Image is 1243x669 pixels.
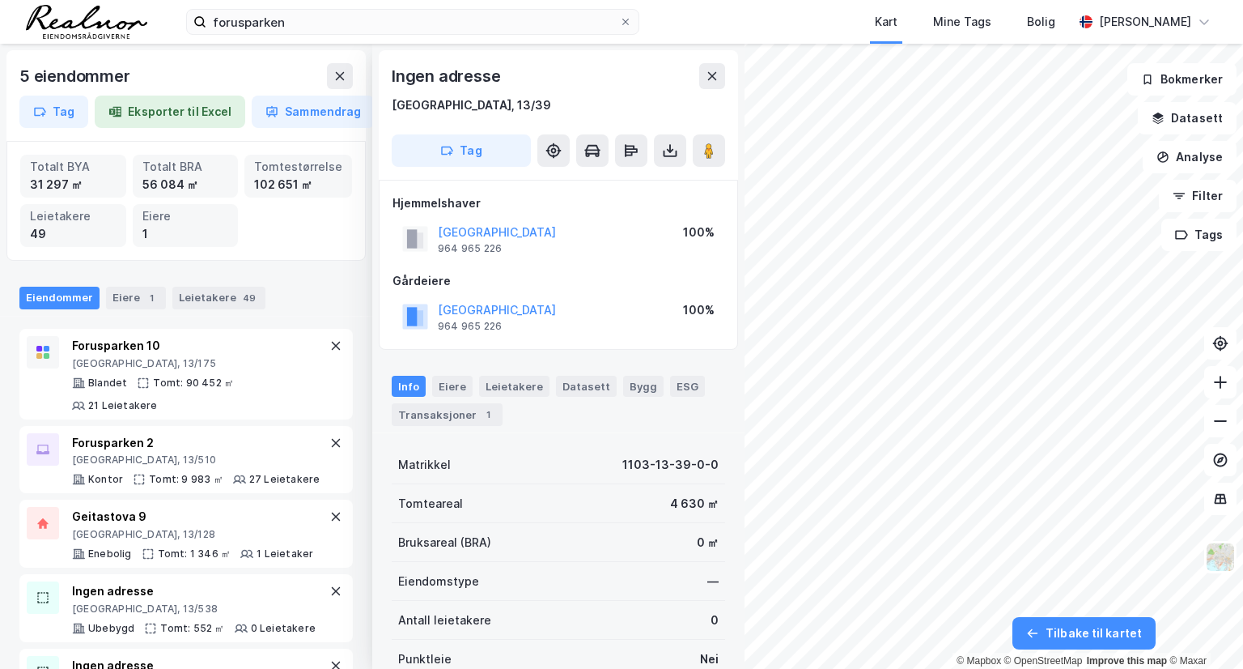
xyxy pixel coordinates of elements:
[670,376,705,397] div: ESG
[1159,180,1237,212] button: Filter
[1162,591,1243,669] div: Kontrollprogram for chat
[72,528,313,541] div: [GEOGRAPHIC_DATA], 13/128
[392,96,551,115] div: [GEOGRAPHIC_DATA], 13/39
[623,376,664,397] div: Bygg
[257,548,313,560] div: 1 Leietaker
[172,287,265,309] div: Leietakere
[392,376,426,397] div: Info
[142,225,229,243] div: 1
[1127,63,1237,96] button: Bokmerker
[670,494,719,513] div: 4 630 ㎡
[398,494,463,513] div: Tomteareal
[480,407,496,423] div: 1
[700,650,719,669] div: Nei
[479,376,549,397] div: Leietakere
[30,176,117,194] div: 31 297 ㎡
[88,548,132,560] div: Enebolig
[1087,655,1167,667] a: Improve this map
[206,10,619,34] input: Søk på adresse, matrikkel, gårdeiere, leietakere eller personer
[153,377,234,390] div: Tomt: 90 452 ㎡
[72,582,316,601] div: Ingen adresse
[1012,617,1156,650] button: Tilbake til kartet
[26,5,147,39] img: realnor-logo.934646d98de889bb5806.png
[398,611,491,630] div: Antall leietakere
[398,533,491,552] div: Bruksareal (BRA)
[72,433,320,453] div: Forusparken 2
[106,287,166,309] div: Eiere
[72,336,326,356] div: Forusparken 10
[933,12,991,32] div: Mine Tags
[711,611,719,630] div: 0
[160,622,224,635] div: Tomt: 552 ㎡
[19,63,134,89] div: 5 eiendommer
[143,290,159,306] div: 1
[72,507,313,526] div: Geitastova 9
[240,290,259,306] div: 49
[392,403,503,426] div: Transaksjoner
[398,572,479,591] div: Eiendomstype
[249,473,320,486] div: 27 Leietakere
[1161,219,1237,251] button: Tags
[392,134,531,167] button: Tag
[142,158,229,176] div: Totalt BRA
[1004,655,1083,667] a: OpenStreetMap
[252,96,375,128] button: Sammendrag
[254,158,342,176] div: Tomtestørrelse
[398,455,451,475] div: Matrikkel
[149,473,223,486] div: Tomt: 9 983 ㎡
[30,158,117,176] div: Totalt BYA
[142,176,229,194] div: 56 084 ㎡
[1138,102,1237,134] button: Datasett
[957,655,1001,667] a: Mapbox
[622,455,719,475] div: 1103-13-39-0-0
[72,454,320,467] div: [GEOGRAPHIC_DATA], 13/510
[1205,542,1236,573] img: Z
[251,622,316,635] div: 0 Leietakere
[88,473,123,486] div: Kontor
[30,207,117,225] div: Leietakere
[88,399,158,412] div: 21 Leietakere
[697,533,719,552] div: 0 ㎡
[438,242,502,255] div: 964 965 226
[158,548,231,560] div: Tomt: 1 346 ㎡
[432,376,473,397] div: Eiere
[88,622,134,635] div: Ubebygd
[1099,12,1191,32] div: [PERSON_NAME]
[398,650,452,669] div: Punktleie
[707,572,719,591] div: —
[88,377,127,390] div: Blandet
[438,320,502,333] div: 964 965 226
[95,96,245,128] button: Eksporter til Excel
[683,300,715,320] div: 100%
[1162,591,1243,669] iframe: Chat Widget
[875,12,897,32] div: Kart
[1027,12,1055,32] div: Bolig
[683,223,715,242] div: 100%
[556,376,617,397] div: Datasett
[19,96,88,128] button: Tag
[142,207,229,225] div: Eiere
[72,357,326,370] div: [GEOGRAPHIC_DATA], 13/175
[392,271,724,291] div: Gårdeiere
[1143,141,1237,173] button: Analyse
[254,176,342,194] div: 102 651 ㎡
[392,63,503,89] div: Ingen adresse
[30,225,117,243] div: 49
[72,603,316,616] div: [GEOGRAPHIC_DATA], 13/538
[392,194,724,213] div: Hjemmelshaver
[19,287,100,309] div: Eiendommer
